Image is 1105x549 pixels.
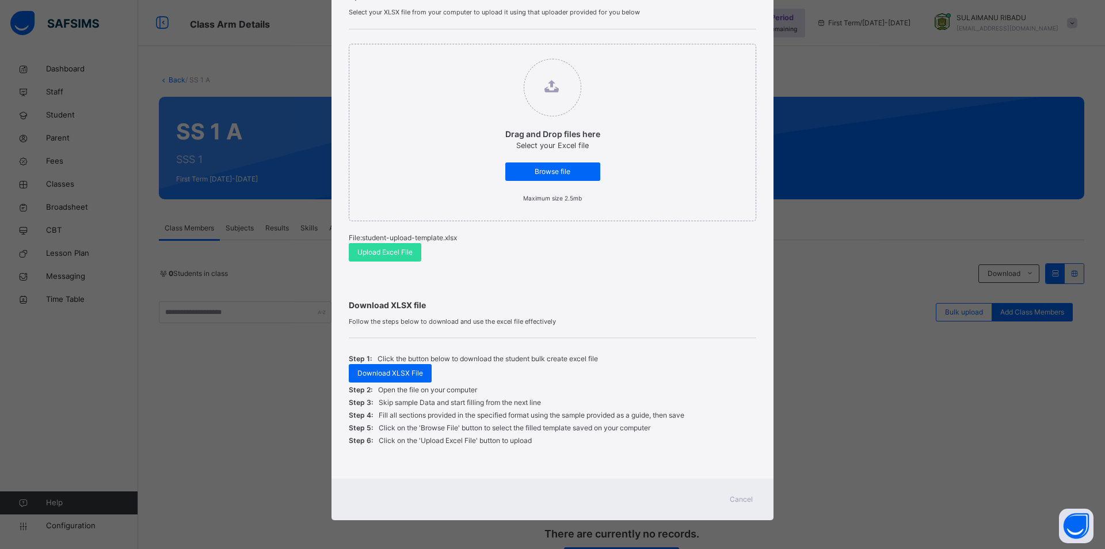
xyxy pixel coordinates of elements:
[379,436,532,446] p: Click on the 'Upload Excel File' button to upload
[349,233,756,243] p: File: student-upload-template.xlsx
[349,7,756,17] span: Select your XLSX file from your computer to upload it using that uploader provided for you below
[379,397,541,408] p: Skip sample Data and start filling from the next line
[378,385,477,395] p: Open the file on your computer
[523,195,582,202] small: Maximum size 2.5mb
[349,299,756,311] span: Download XLSX file
[357,247,413,258] span: Upload Excel File
[379,410,684,421] p: Fill all sections provided in the specified format using the sample provided as a guide, then save
[357,368,423,378] span: Download XLSX File
[349,397,373,408] span: Step 3:
[349,317,756,327] span: Follow the steps below to download and use the excel file effectively
[349,385,372,395] span: Step 2:
[516,141,589,150] span: Select your Excel file
[505,128,600,140] p: Drag and Drop files here
[349,423,373,433] span: Step 5:
[1059,509,1093,543] button: Open asap
[349,436,373,446] span: Step 6:
[349,410,373,421] span: Step 4:
[514,166,592,177] span: Browse file
[730,494,753,505] span: Cancel
[349,354,372,364] span: Step 1:
[378,354,598,364] p: Click the button below to download the student bulk create excel file
[379,423,650,433] p: Click on the 'Browse File' button to select the filled template saved on your computer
